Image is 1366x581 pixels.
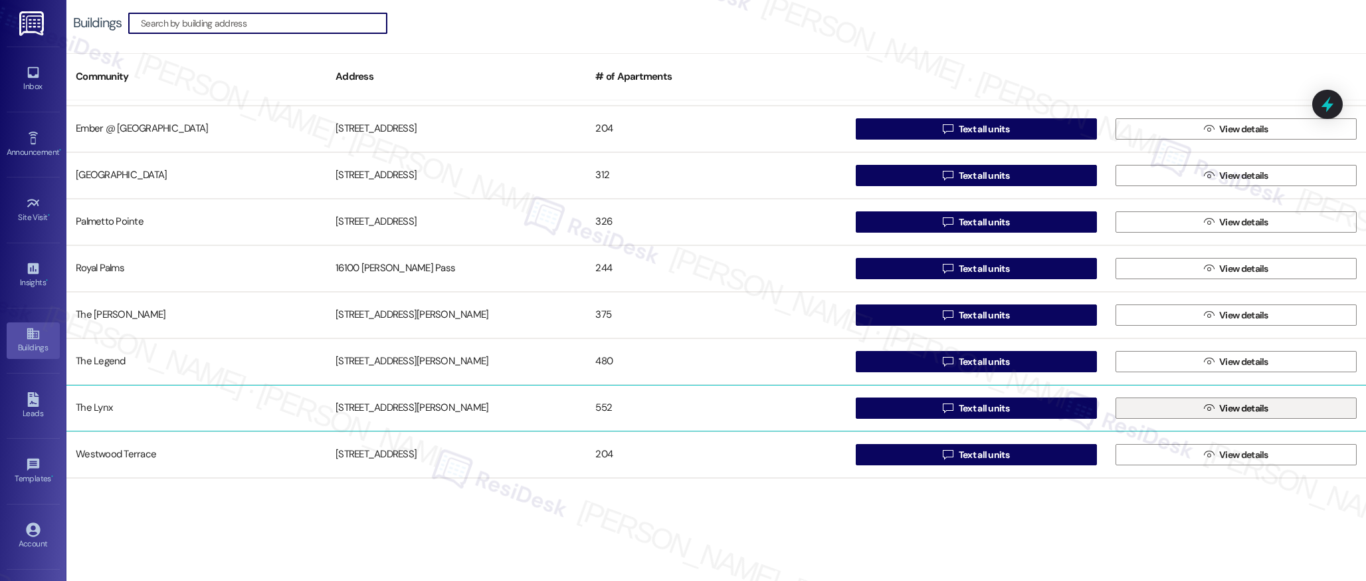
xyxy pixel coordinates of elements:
button: Text all units [856,258,1097,279]
i:  [943,403,953,413]
span: View details [1219,355,1268,369]
button: Text all units [856,304,1097,326]
div: The [PERSON_NAME] [66,302,326,328]
div: # of Apartments [586,60,846,93]
div: [STREET_ADDRESS] [326,209,586,235]
button: View details [1116,304,1357,326]
span: • [48,211,50,220]
i:  [943,124,953,134]
img: ResiDesk Logo [19,11,47,36]
i:  [1204,217,1214,227]
button: Text all units [856,118,1097,140]
a: Leads [7,388,60,424]
span: Text all units [959,402,1009,415]
button: Text all units [856,398,1097,419]
span: Text all units [959,448,1009,462]
i:  [1204,449,1214,460]
span: View details [1219,448,1268,462]
div: The Legend [66,348,326,375]
button: View details [1116,165,1357,186]
input: Search by building address [141,14,387,33]
span: • [51,472,53,481]
div: 312 [586,162,846,189]
div: 552 [586,395,846,421]
i:  [943,170,953,181]
i:  [943,263,953,274]
a: Account [7,519,60,554]
div: 204 [586,116,846,142]
a: Templates • [7,453,60,489]
div: Westwood Terrace [66,441,326,468]
i:  [1204,310,1214,320]
div: [GEOGRAPHIC_DATA] [66,162,326,189]
button: View details [1116,398,1357,419]
span: Text all units [959,169,1009,183]
button: Text all units [856,444,1097,465]
button: Text all units [856,351,1097,372]
i:  [943,217,953,227]
div: 326 [586,209,846,235]
button: View details [1116,351,1357,372]
i:  [943,310,953,320]
span: Text all units [959,215,1009,229]
button: View details [1116,211,1357,233]
span: View details [1219,262,1268,276]
i:  [1204,170,1214,181]
span: Text all units [959,122,1009,136]
div: [STREET_ADDRESS][PERSON_NAME] [326,395,586,421]
button: Text all units [856,165,1097,186]
i:  [1204,403,1214,413]
a: Buildings [7,322,60,358]
div: Palmetto Pointe [66,209,326,235]
div: Royal Palms [66,255,326,282]
button: View details [1116,258,1357,279]
span: View details [1219,169,1268,183]
div: Ember @ [GEOGRAPHIC_DATA] [66,116,326,142]
i:  [943,356,953,367]
div: Community [66,60,326,93]
div: 480 [586,348,846,375]
span: • [46,276,48,285]
div: The Lynx [66,395,326,421]
div: [STREET_ADDRESS] [326,116,586,142]
i:  [1204,263,1214,274]
button: View details [1116,444,1357,465]
a: Inbox [7,61,60,97]
button: View details [1116,118,1357,140]
i:  [1204,124,1214,134]
div: 16100 [PERSON_NAME] Pass [326,255,586,282]
span: Text all units [959,308,1009,322]
span: View details [1219,215,1268,229]
span: View details [1219,308,1268,322]
div: 204 [586,441,846,468]
div: Buildings [73,16,122,30]
div: [STREET_ADDRESS][PERSON_NAME] [326,348,586,375]
span: Text all units [959,262,1009,276]
div: 375 [586,302,846,328]
button: Text all units [856,211,1097,233]
div: [STREET_ADDRESS][PERSON_NAME] [326,302,586,328]
i:  [943,449,953,460]
span: View details [1219,122,1268,136]
div: [STREET_ADDRESS] [326,162,586,189]
span: Text all units [959,355,1009,369]
span: • [59,146,61,155]
div: [STREET_ADDRESS] [326,441,586,468]
i:  [1204,356,1214,367]
span: View details [1219,402,1268,415]
a: Site Visit • [7,192,60,228]
a: Insights • [7,257,60,293]
div: Address [326,60,586,93]
div: 244 [586,255,846,282]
